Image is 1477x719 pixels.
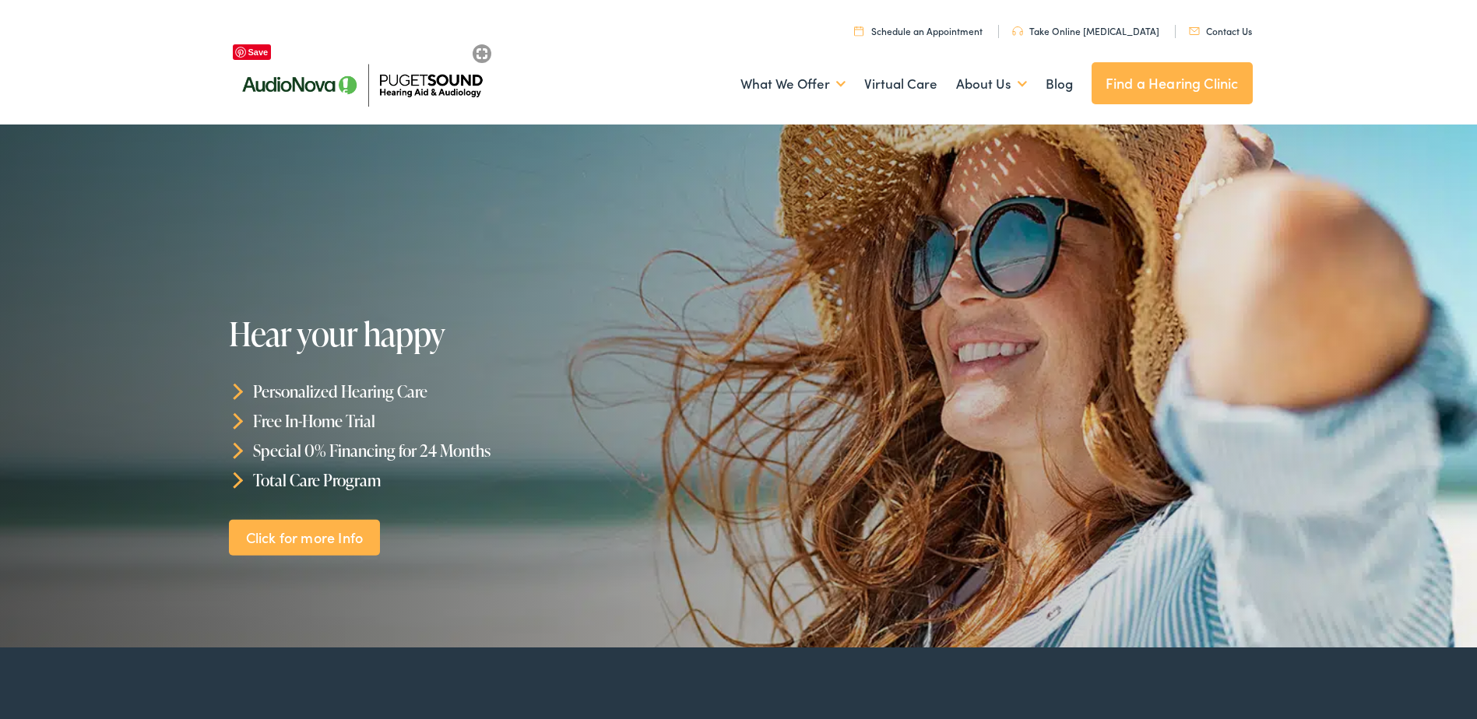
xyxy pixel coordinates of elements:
img: utility icon [1189,27,1200,35]
a: Blog [1046,55,1073,113]
a: About Us [956,55,1027,113]
span: Save [233,44,272,60]
a: Schedule an Appointment [854,24,983,37]
li: Total Care Program [229,465,746,494]
a: Take Online [MEDICAL_DATA] [1012,24,1159,37]
a: What We Offer [740,55,846,113]
li: Personalized Hearing Care [229,377,746,406]
a: Find a Hearing Clinic [1092,62,1253,104]
a: Contact Us [1189,24,1252,37]
li: Free In-Home Trial [229,406,746,436]
li: Special 0% Financing for 24 Months [229,436,746,465]
img: utility icon [854,26,863,36]
a: Virtual Care [864,55,937,113]
img: utility icon [1012,26,1023,36]
a: Click for more Info [229,519,380,556]
h1: Hear your happy [229,316,702,352]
